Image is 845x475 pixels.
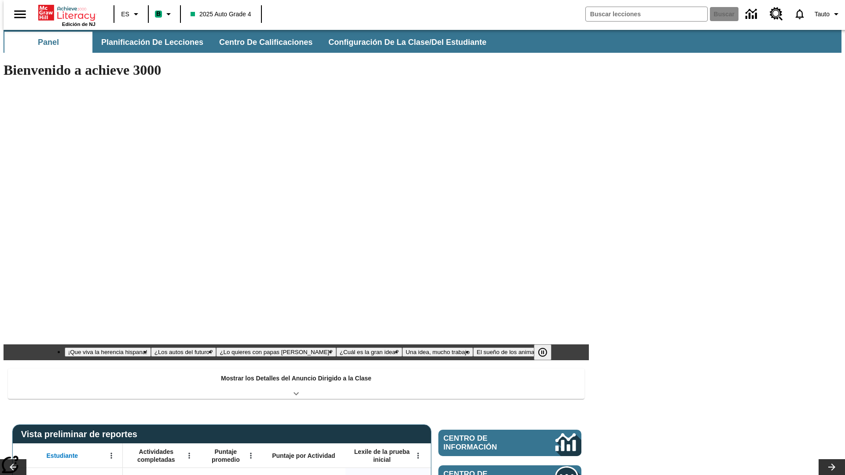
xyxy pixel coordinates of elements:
[191,10,251,19] span: 2025 Auto Grade 4
[764,2,788,26] a: Centro de recursos, Se abrirá en una pestaña nueva.
[272,452,335,460] span: Puntaje por Actividad
[444,434,526,452] span: Centro de información
[151,6,177,22] button: Boost El color de la clase es verde menta. Cambiar el color de la clase.
[819,459,845,475] button: Carrusel de lecciones, seguir
[473,347,545,357] button: Diapositiva 6 El sueño de los animales
[127,448,185,464] span: Actividades completadas
[205,448,247,464] span: Puntaje promedio
[62,22,96,27] span: Edición de NJ
[4,30,841,53] div: Subbarra de navegación
[438,430,581,456] a: Centro de información
[212,32,320,53] button: Centro de calificaciones
[534,344,551,360] button: Pausar
[244,449,257,462] button: Abrir menú
[65,347,151,357] button: Diapositiva 1 ¡Que viva la herencia hispana!
[4,32,494,53] div: Subbarra de navegación
[321,32,493,53] button: Configuración de la clase/del estudiante
[121,10,129,19] span: ES
[4,62,589,78] h1: Bienvenido a achieve 3000
[156,8,161,19] span: B
[117,6,145,22] button: Lenguaje: ES, Selecciona un idioma
[7,1,33,27] button: Abrir el menú lateral
[534,344,560,360] div: Pausar
[38,3,96,27] div: Portada
[183,449,196,462] button: Abrir menú
[94,32,210,53] button: Planificación de lecciones
[402,347,473,357] button: Diapositiva 5 Una idea, mucho trabajo
[221,374,371,383] p: Mostrar los Detalles del Anuncio Dirigido a la Clase
[151,347,217,357] button: Diapositiva 2 ¿Los autos del futuro?
[21,429,142,439] span: Vista preliminar de reportes
[815,10,830,19] span: Tauto
[811,6,845,22] button: Perfil/Configuración
[216,347,336,357] button: Diapositiva 3 ¿Lo quieres con papas fritas?
[740,2,764,26] a: Centro de información
[586,7,707,21] input: Buscar campo
[788,3,811,26] a: Notificaciones
[350,448,414,464] span: Lexile de la prueba inicial
[47,452,78,460] span: Estudiante
[411,449,425,462] button: Abrir menú
[105,449,118,462] button: Abrir menú
[4,32,92,53] button: Panel
[38,4,96,22] a: Portada
[336,347,402,357] button: Diapositiva 4 ¿Cuál es la gran idea?
[8,369,584,399] div: Mostrar los Detalles del Anuncio Dirigido a la Clase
